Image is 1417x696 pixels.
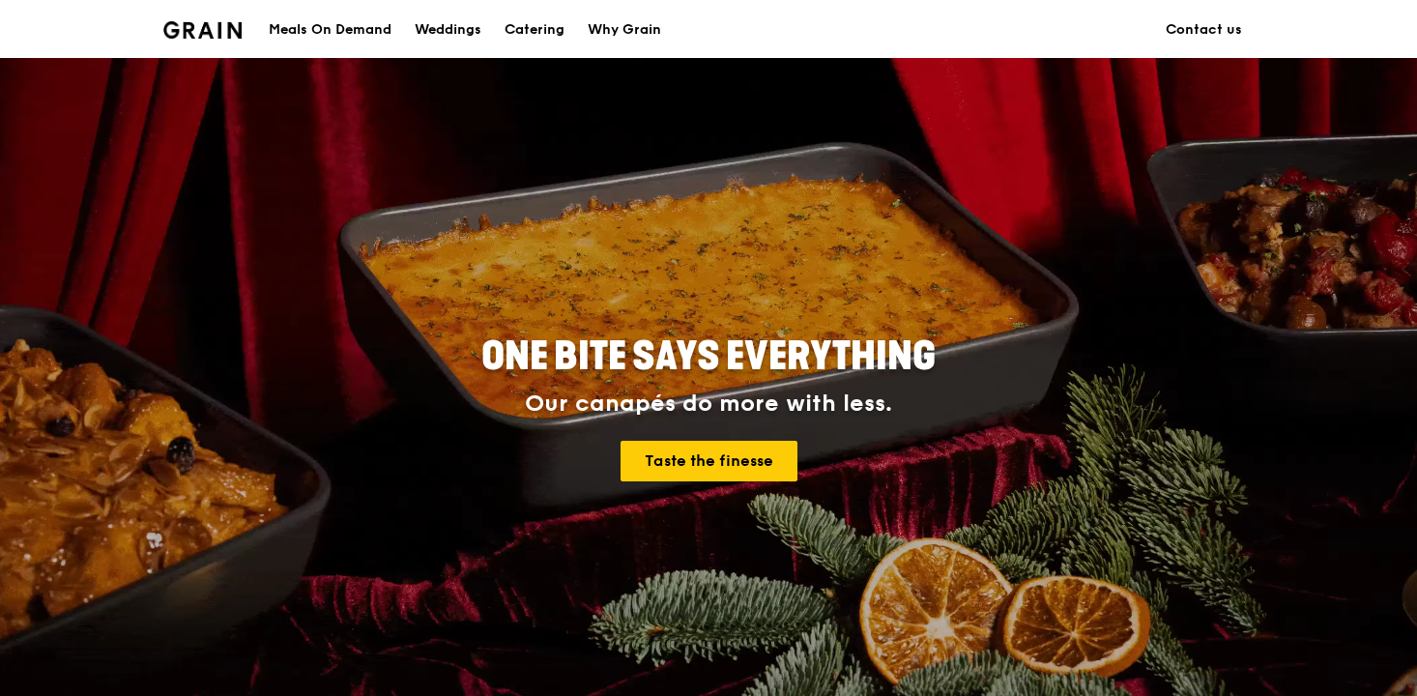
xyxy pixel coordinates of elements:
a: Why Grain [576,1,673,59]
div: Catering [505,1,564,59]
span: ONE BITE SAYS EVERYTHING [481,333,936,380]
img: Grain [163,21,242,39]
div: Our canapés do more with less. [361,391,1056,418]
div: Meals On Demand [269,1,391,59]
a: Taste the finesse [621,441,797,481]
div: Why Grain [588,1,661,59]
a: Contact us [1154,1,1254,59]
a: Catering [493,1,576,59]
div: Weddings [415,1,481,59]
a: Weddings [403,1,493,59]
